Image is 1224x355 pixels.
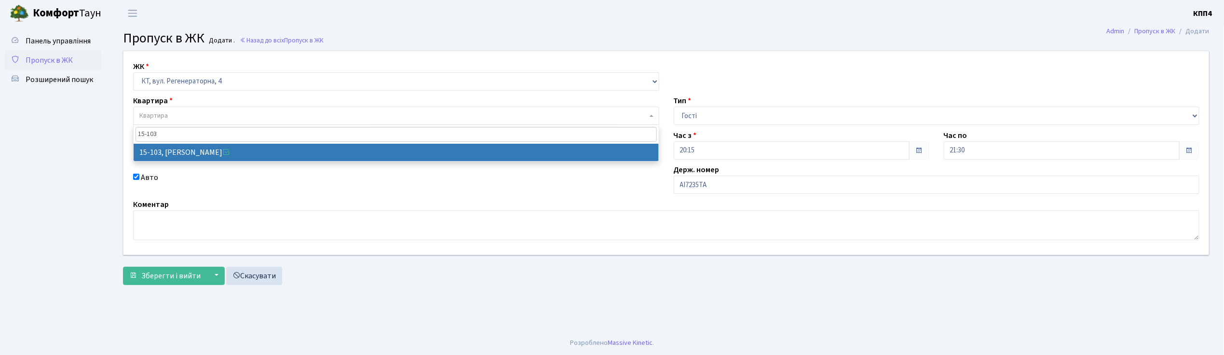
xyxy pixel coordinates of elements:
[608,338,653,348] a: Massive Kinetic
[121,5,145,21] button: Переключити навігацію
[674,164,720,176] label: Держ. номер
[226,267,282,285] a: Скасувати
[133,61,149,72] label: ЖК
[133,95,173,107] label: Квартира
[284,36,324,45] span: Пропуск в ЖК
[5,31,101,51] a: Панель управління
[141,172,158,183] label: Авто
[674,176,1200,194] input: АА1234АА
[240,36,324,45] a: Назад до всіхПропуск в ЖК
[26,36,91,46] span: Панель управління
[33,5,79,21] b: Комфорт
[26,55,73,66] span: Пропуск в ЖК
[141,271,201,281] span: Зберегти і вийти
[123,267,207,285] button: Зберегти і вийти
[5,51,101,70] a: Пропуск в ЖК
[123,28,204,48] span: Пропуск в ЖК
[139,111,168,121] span: Квартира
[133,199,169,210] label: Коментар
[1092,21,1224,41] nav: breadcrumb
[570,338,654,348] div: Розроблено .
[1107,26,1125,36] a: Admin
[1135,26,1176,36] a: Пропуск в ЖК
[33,5,101,22] span: Таун
[1194,8,1212,19] a: КПП4
[1176,26,1210,37] li: Додати
[10,4,29,23] img: logo.png
[674,95,692,107] label: Тип
[134,144,659,161] li: 15-103, [PERSON_NAME]
[674,130,697,141] label: Час з
[26,74,93,85] span: Розширений пошук
[5,70,101,89] a: Розширений пошук
[944,130,967,141] label: Час по
[207,37,235,45] small: Додати .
